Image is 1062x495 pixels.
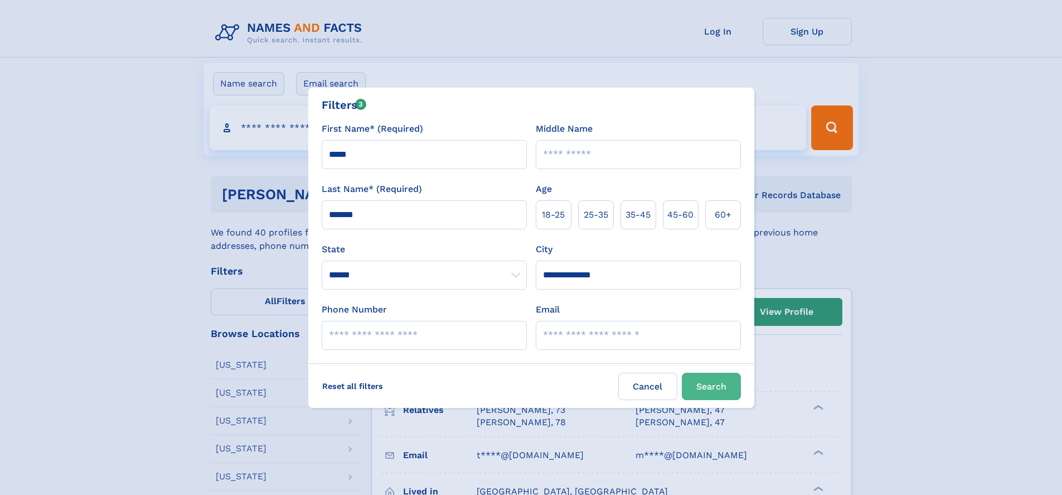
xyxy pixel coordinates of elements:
div: Filters [322,97,367,113]
label: Age [536,182,552,196]
label: Reset all filters [315,373,390,400]
span: 25‑35 [584,208,608,222]
label: First Name* (Required) [322,122,423,136]
label: City [536,243,552,256]
label: State [322,243,527,256]
span: 18‑25 [542,208,565,222]
label: Phone Number [322,303,387,316]
span: 35‑45 [625,208,651,222]
label: Last Name* (Required) [322,182,422,196]
label: Cancel [618,373,677,400]
button: Search [682,373,741,400]
label: Middle Name [536,122,593,136]
label: Email [536,303,560,316]
span: 60+ [715,208,731,222]
span: 45‑60 [667,208,694,222]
